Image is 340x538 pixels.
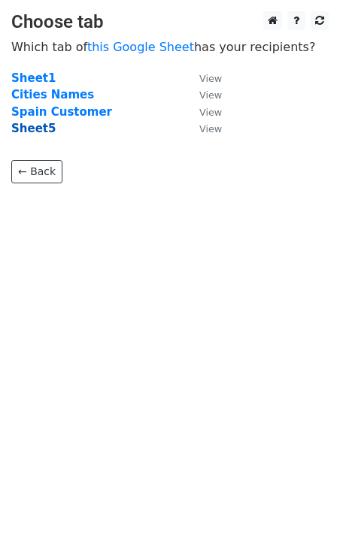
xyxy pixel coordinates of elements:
a: ← Back [11,160,62,183]
a: Spain Customer [11,105,112,119]
a: View [184,122,222,135]
small: View [199,107,222,118]
small: View [199,73,222,84]
a: View [184,105,222,119]
p: Which tab of has your recipients? [11,39,329,55]
small: View [199,123,222,134]
a: View [184,71,222,85]
h3: Choose tab [11,11,329,33]
a: Sheet1 [11,71,56,85]
a: this Google Sheet [87,40,194,54]
a: View [184,88,222,101]
iframe: Chat Widget [265,466,340,538]
a: Sheet5 [11,122,56,135]
small: View [199,89,222,101]
a: Cities Names [11,88,94,101]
